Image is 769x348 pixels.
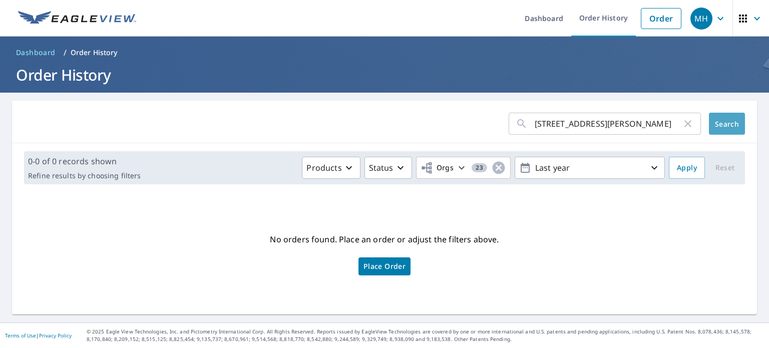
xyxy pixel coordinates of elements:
p: © 2025 Eagle View Technologies, Inc. and Pictometry International Corp. All Rights Reserved. Repo... [87,328,764,343]
h1: Order History [12,65,757,85]
p: 0-0 of 0 records shown [28,155,141,167]
p: Last year [531,159,648,177]
span: Search [717,119,737,129]
button: Status [364,157,412,179]
a: Place Order [358,257,411,275]
button: Search [709,113,745,135]
span: 23 [472,164,487,171]
a: Privacy Policy [39,332,72,339]
a: Terms of Use [5,332,36,339]
p: | [5,332,72,338]
a: Dashboard [12,45,60,61]
input: Address, Report #, Claim ID, etc. [535,110,682,138]
p: No orders found. Place an order or adjust the filters above. [270,231,499,247]
img: EV Logo [18,11,136,26]
p: Refine results by choosing filters [28,171,141,180]
button: Last year [515,157,665,179]
span: Orgs [421,162,454,174]
a: Order [641,8,681,29]
button: Apply [669,157,705,179]
div: MH [690,8,712,30]
p: Products [306,162,341,174]
span: Place Order [363,264,406,269]
p: Order History [71,48,118,58]
span: Dashboard [16,48,56,58]
p: Status [369,162,394,174]
button: Products [302,157,360,179]
li: / [64,47,67,59]
nav: breadcrumb [12,45,757,61]
span: Apply [677,162,697,174]
button: Orgs23 [416,157,511,179]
